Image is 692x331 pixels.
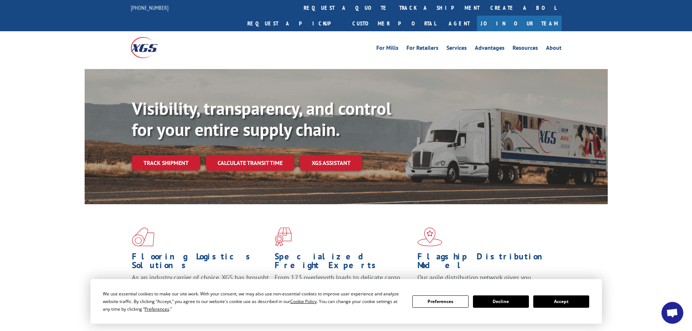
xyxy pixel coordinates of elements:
[132,273,269,299] span: As an industry carrier of choice, XGS has brought innovation and dedication to flooring logistics...
[300,155,362,171] a: XGS ASSISTANT
[290,298,317,304] span: Cookie Policy
[661,302,683,324] a: Open chat
[446,45,467,53] a: Services
[417,227,442,246] img: xgs-icon-flagship-distribution-model-red
[103,290,404,313] div: We use essential cookies to make our site work. With your consent, we may also use non-essential ...
[275,252,412,273] h1: Specialized Freight Experts
[242,16,347,31] a: Request a pickup
[132,227,154,246] img: xgs-icon-total-supply-chain-intelligence-red
[131,4,169,11] a: [PHONE_NUMBER]
[513,45,538,53] a: Resources
[275,227,292,246] img: xgs-icon-focused-on-flooring-red
[533,295,589,308] button: Accept
[145,306,169,312] span: Preferences
[417,252,555,273] h1: Flagship Distribution Model
[275,273,412,306] p: From 123 overlength loads to delicate cargo, our experienced staff knows the best way to move you...
[90,279,602,324] div: Cookie Consent Prompt
[132,97,391,141] b: Visibility, transparency, and control for your entire supply chain.
[417,273,551,290] span: Our agile distribution network gives you nationwide inventory management on demand.
[347,16,441,31] a: Customer Portal
[473,295,529,308] button: Decline
[376,45,398,53] a: For Mills
[132,155,200,170] a: Track shipment
[206,155,294,171] a: Calculate transit time
[477,16,562,31] a: Join Our Team
[441,16,477,31] a: Agent
[412,295,468,308] button: Preferences
[546,45,562,53] a: About
[406,45,438,53] a: For Retailers
[132,252,269,273] h1: Flooring Logistics Solutions
[475,45,505,53] a: Advantages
